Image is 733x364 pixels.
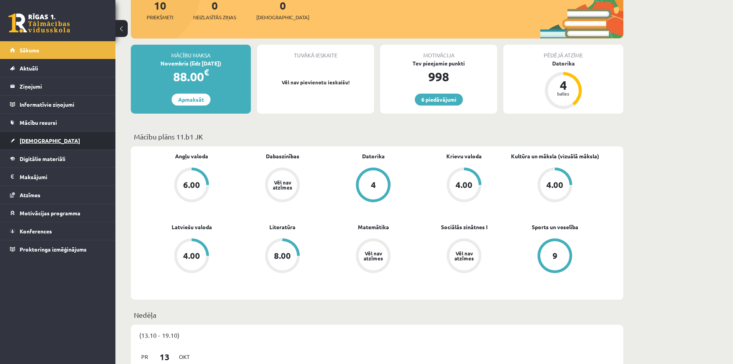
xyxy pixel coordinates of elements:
[269,223,296,231] a: Literatūra
[8,13,70,33] a: Rīgas 1. Tālmācības vidusskola
[328,168,419,204] a: 4
[147,13,173,21] span: Priekšmeti
[134,310,620,320] p: Nedēļa
[552,91,575,96] div: balles
[532,223,578,231] a: Sports un veselība
[503,59,623,110] a: Datorika 4 balles
[137,351,153,363] span: Pr
[20,191,40,198] span: Atzīmes
[509,168,600,204] a: 4.00
[266,152,299,160] a: Dabaszinības
[175,152,208,160] a: Angļu valoda
[446,152,482,160] a: Krievu valoda
[20,96,106,113] legend: Informatīvie ziņojumi
[20,47,39,54] span: Sākums
[419,238,509,275] a: Vēl nav atzīmes
[183,252,200,260] div: 4.00
[153,351,177,363] span: 13
[358,223,389,231] a: Matemātika
[146,168,237,204] a: 6.00
[371,181,376,189] div: 4
[441,223,488,231] a: Sociālās zinātnes I
[552,79,575,91] div: 4
[20,119,57,126] span: Mācību resursi
[380,59,497,67] div: Tev pieejamie punkti
[183,181,200,189] div: 6.00
[511,152,599,160] a: Kultūra un māksla (vizuālā māksla)
[257,45,374,59] div: Tuvākā ieskaite
[20,77,106,95] legend: Ziņojumi
[193,13,236,21] span: Neizlasītās ziņas
[546,181,563,189] div: 4.00
[237,238,328,275] a: 8.00
[10,96,106,113] a: Informatīvie ziņojumi
[272,180,293,190] div: Vēl nav atzīmes
[453,251,475,261] div: Vēl nav atzīmes
[146,238,237,275] a: 4.00
[10,132,106,149] a: [DEMOGRAPHIC_DATA]
[10,114,106,131] a: Mācību resursi
[131,45,251,59] div: Mācību maksa
[10,41,106,59] a: Sākums
[509,238,600,275] a: 9
[261,79,370,86] p: Vēl nav pievienotu ieskaišu!
[553,252,558,260] div: 9
[10,186,106,204] a: Atzīmes
[134,131,620,142] p: Mācību plāns 11.b1 JK
[10,222,106,240] a: Konferences
[20,155,65,162] span: Digitālie materiāli
[131,67,251,86] div: 88.00
[176,351,192,363] span: Okt
[380,45,497,59] div: Motivācija
[172,94,210,106] a: Apmaksāt
[10,150,106,168] a: Digitālie materiāli
[172,223,212,231] a: Latviešu valoda
[256,13,309,21] span: [DEMOGRAPHIC_DATA]
[419,168,509,204] a: 4.00
[503,59,623,67] div: Datorika
[204,67,209,78] span: €
[10,240,106,258] a: Proktoringa izmēģinājums
[20,228,52,235] span: Konferences
[20,137,80,144] span: [DEMOGRAPHIC_DATA]
[131,325,623,346] div: (13.10 - 19.10)
[20,246,87,253] span: Proktoringa izmēģinājums
[10,168,106,186] a: Maksājumi
[380,67,497,86] div: 998
[328,238,419,275] a: Vēl nav atzīmes
[131,59,251,67] div: Novembris (līdz [DATE])
[10,59,106,77] a: Aktuāli
[274,252,291,260] div: 8.00
[415,94,463,106] a: 6 piedāvājumi
[456,181,473,189] div: 4.00
[503,45,623,59] div: Pēdējā atzīme
[20,210,80,216] span: Motivācijas programma
[237,168,328,204] a: Vēl nav atzīmes
[10,204,106,222] a: Motivācijas programma
[362,152,385,160] a: Datorika
[10,77,106,95] a: Ziņojumi
[20,65,38,72] span: Aktuāli
[362,251,384,261] div: Vēl nav atzīmes
[20,168,106,186] legend: Maksājumi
